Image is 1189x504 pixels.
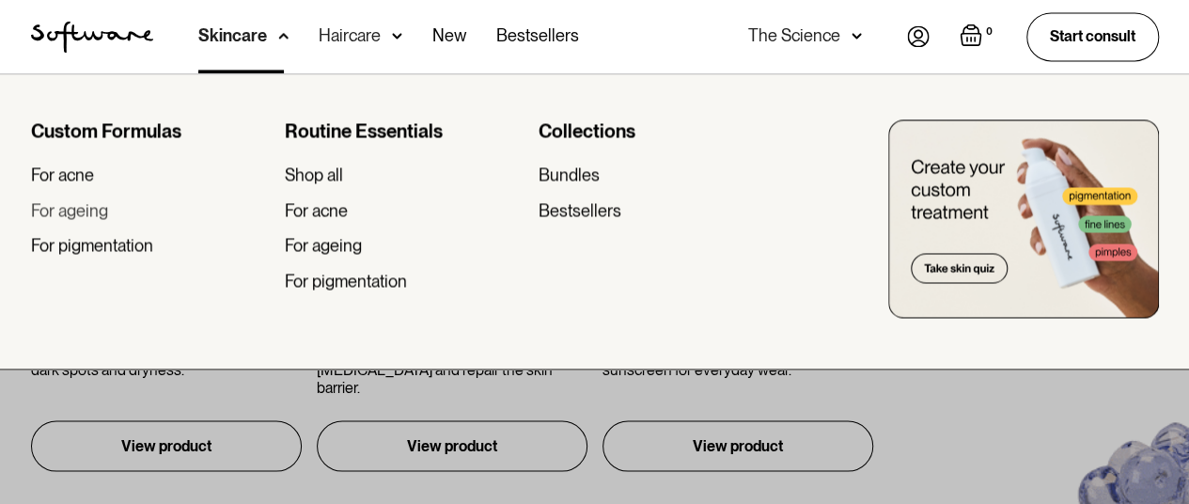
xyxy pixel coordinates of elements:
[31,200,270,221] a: For ageing
[285,200,348,221] div: For acne
[31,165,94,185] div: For acne
[31,21,153,53] a: home
[1026,12,1159,60] a: Start consult
[852,26,862,45] img: arrow down
[31,21,153,53] img: Software Logo
[285,235,524,256] a: For ageing
[285,119,524,142] div: Routine Essentials
[31,235,153,256] div: For pigmentation
[285,271,524,291] a: For pigmentation
[539,165,600,185] div: Bundles
[539,119,777,142] div: Collections
[392,26,402,45] img: arrow down
[888,119,1159,318] img: create you custom treatment bottle
[198,26,267,45] div: Skincare
[539,200,621,221] div: Bestsellers
[31,200,108,221] div: For ageing
[285,200,524,221] a: For acne
[31,165,270,185] a: For acne
[278,26,289,45] img: arrow down
[285,165,524,185] a: Shop all
[285,165,343,185] div: Shop all
[31,235,270,256] a: For pigmentation
[748,26,840,45] div: The Science
[539,200,777,221] a: Bestsellers
[539,165,777,185] a: Bundles
[31,119,270,142] div: Custom Formulas
[285,271,407,291] div: For pigmentation
[982,24,996,40] div: 0
[285,235,362,256] div: For ageing
[960,24,996,50] a: Open empty cart
[319,26,381,45] div: Haircare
